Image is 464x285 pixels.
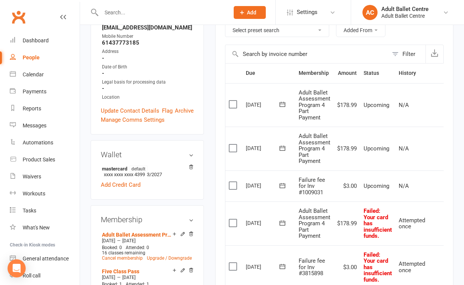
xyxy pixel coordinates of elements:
[399,145,409,152] span: N/A
[101,106,159,115] a: Update Contact Details
[247,9,256,15] span: Add
[101,115,165,124] a: Manage Comms Settings
[334,170,360,202] td: $3.00
[23,139,53,146] div: Automations
[399,102,409,108] span: N/A
[234,6,266,19] button: Add
[23,208,36,214] div: Tasks
[299,177,325,196] span: Failure fee for Inv #1009031
[23,37,49,43] div: Dashboard
[23,156,55,163] div: Product Sales
[102,48,194,55] div: Address
[23,191,45,197] div: Workouts
[102,79,194,86] div: Legal basis for processing data
[101,180,140,189] a: Add Credit Card
[381,6,429,12] div: Adult Ballet Centre
[334,127,360,170] td: $178.99
[360,64,395,83] th: Status
[246,142,281,154] div: [DATE]
[334,64,360,83] th: Amount
[102,245,122,250] span: Booked: 0
[126,245,149,250] span: Attended: 0
[242,64,295,83] th: Due
[23,54,40,60] div: People
[102,55,194,62] strong: -
[129,166,148,172] span: default
[299,208,330,239] span: Adult Ballet Assessment Program 4 Part Payment
[10,267,80,284] a: Roll call
[102,64,194,71] div: Date of Birth
[364,208,392,239] span: : Your card has insufficient funds.
[10,134,80,151] a: Automations
[334,83,360,127] td: $178.99
[102,238,115,243] span: [DATE]
[364,208,392,239] span: Failed
[102,275,115,280] span: [DATE]
[23,71,44,77] div: Calendar
[225,45,388,63] input: Search by invoice number
[102,85,194,92] strong: -
[297,4,318,21] span: Settings
[246,261,281,273] div: [DATE]
[10,151,80,168] a: Product Sales
[101,215,194,224] h3: Membership
[23,173,41,180] div: Waivers
[246,217,281,229] div: [DATE]
[102,166,190,172] strong: mastercard
[388,45,425,63] button: Filter
[147,256,192,261] a: Upgrade / Downgrade
[10,100,80,117] a: Reports
[8,259,26,277] div: Open Intercom Messenger
[101,150,194,159] h3: Wallet
[102,268,139,274] a: Five Class Pass
[23,105,41,112] div: Reports
[402,50,415,59] div: Filter
[23,88,46,94] div: Payments
[10,219,80,236] a: What's New
[399,217,425,230] span: Attempted once
[9,8,28,26] a: Clubworx
[299,133,330,164] span: Adult Ballet Assessment Program 4 Part Payment
[102,24,194,31] strong: [EMAIL_ADDRESS][DOMAIN_NAME]
[364,102,389,108] span: Upcoming
[102,33,194,40] div: Mobile Number
[23,122,46,129] div: Messages
[362,5,378,20] div: AC
[10,66,80,83] a: Calendar
[299,89,330,121] span: Adult Ballet Assessment Program 4 Part Payment
[10,202,80,219] a: Tasks
[102,250,145,256] span: 16 classes remaining
[246,99,281,110] div: [DATE]
[10,250,80,267] a: General attendance kiosk mode
[147,172,162,177] span: 3/2027
[364,145,389,152] span: Upcoming
[395,64,440,83] th: History
[399,183,409,189] span: N/A
[102,39,194,46] strong: 61437773185
[102,256,143,261] a: Cancel membership
[23,256,69,262] div: General attendance
[10,185,80,202] a: Workouts
[23,225,50,231] div: What's New
[100,238,194,244] div: —
[364,183,389,189] span: Upcoming
[99,7,224,18] input: Search...
[104,172,145,177] span: xxxx xxxx xxxx 4399
[246,180,281,191] div: [DATE]
[10,49,80,66] a: People
[10,168,80,185] a: Waivers
[381,12,429,19] div: Adult Ballet Centre
[175,106,194,115] a: Archive
[102,70,194,77] strong: -
[364,251,392,283] span: : Your card has insufficient funds.
[334,201,360,245] td: $178.99
[10,32,80,49] a: Dashboard
[336,23,385,37] button: Added From
[23,273,40,279] div: Roll call
[364,251,392,283] span: Failed
[299,257,325,277] span: Failure fee for Inv #3815898
[10,117,80,134] a: Messages
[10,83,80,100] a: Payments
[295,64,334,83] th: Membership
[102,94,194,101] div: Location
